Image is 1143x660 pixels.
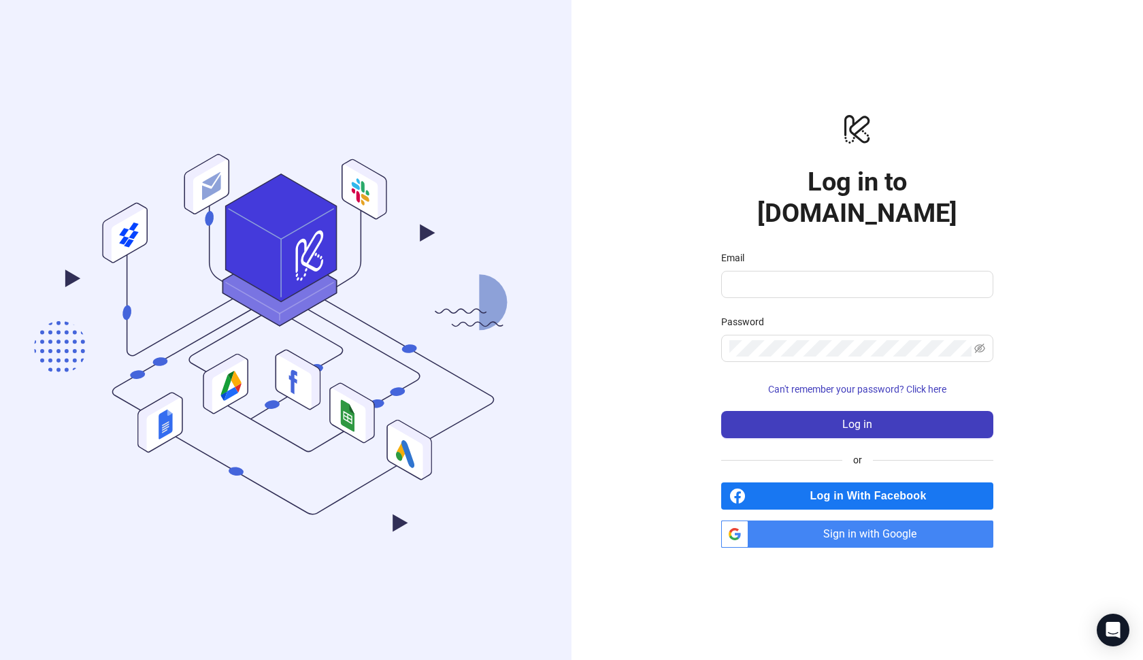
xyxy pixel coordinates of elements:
[721,482,993,510] a: Log in With Facebook
[974,343,985,354] span: eye-invisible
[721,521,993,548] a: Sign in with Google
[721,250,753,265] label: Email
[729,340,972,357] input: Password
[842,452,873,467] span: or
[721,411,993,438] button: Log in
[729,276,982,293] input: Email
[721,167,993,229] h1: Log in to [DOMAIN_NAME]
[721,378,993,400] button: Can't remember your password? Click here
[751,482,993,510] span: Log in With Facebook
[721,384,993,395] a: Can't remember your password? Click here
[768,384,946,395] span: Can't remember your password? Click here
[721,314,773,329] label: Password
[1097,614,1129,646] div: Open Intercom Messenger
[842,418,872,431] span: Log in
[754,521,993,548] span: Sign in with Google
